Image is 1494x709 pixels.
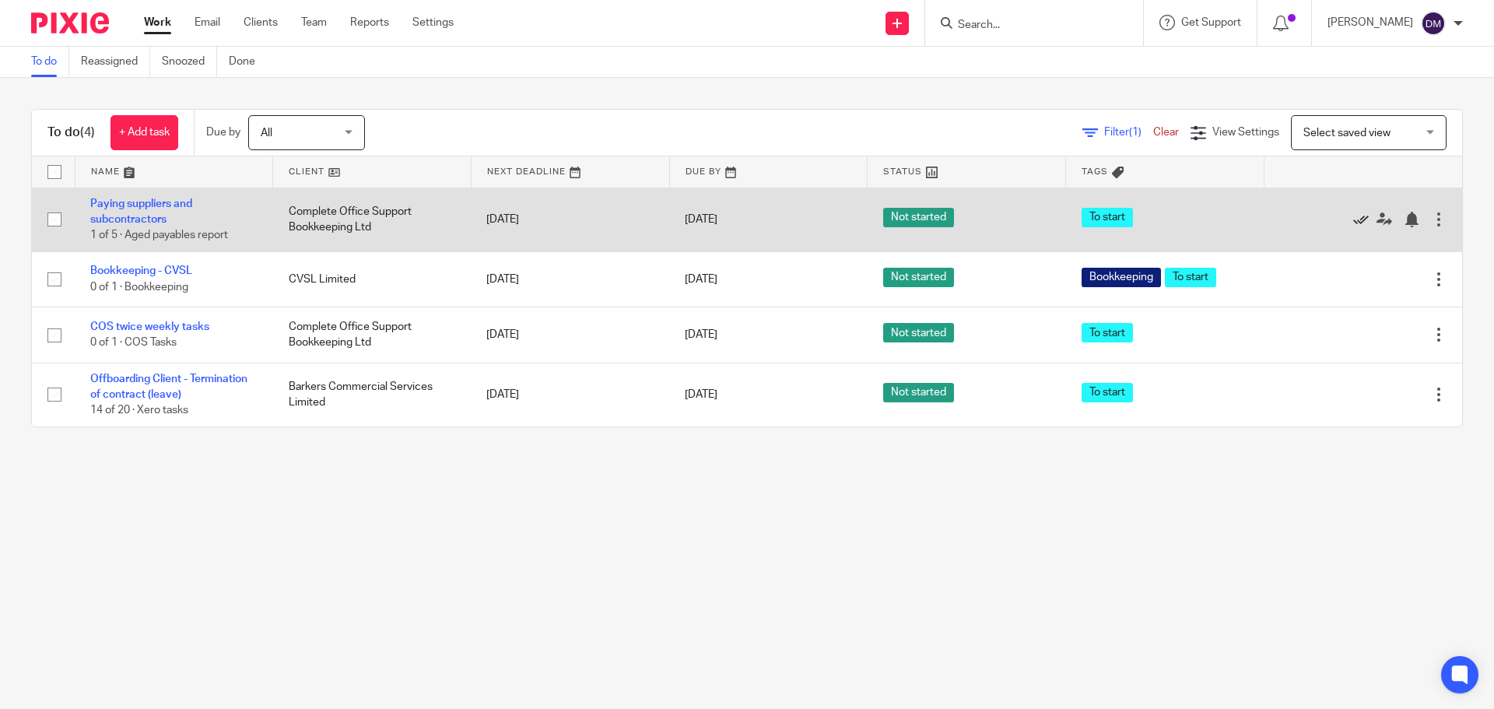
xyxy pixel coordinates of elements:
a: Reports [350,15,389,30]
img: Pixie [31,12,109,33]
a: Settings [412,15,454,30]
span: To start [1082,323,1133,342]
span: Get Support [1181,17,1241,28]
a: COS twice weekly tasks [90,321,209,332]
a: + Add task [110,115,178,150]
a: Paying suppliers and subcontractors [90,198,192,225]
span: [DATE] [685,274,717,285]
td: [DATE] [471,307,669,363]
td: [DATE] [471,188,669,251]
span: [DATE] [685,389,717,400]
span: Filter [1104,127,1153,138]
a: Team [301,15,327,30]
span: To start [1082,383,1133,402]
span: [DATE] [685,214,717,225]
a: Clients [244,15,278,30]
span: 1 of 5 · Aged payables report [90,230,228,240]
td: Complete Office Support Bookkeeping Ltd [273,188,472,251]
span: 14 of 20 · Xero tasks [90,405,188,416]
a: Work [144,15,171,30]
input: Search [956,19,1096,33]
td: Complete Office Support Bookkeeping Ltd [273,307,472,363]
span: Bookkeeping [1082,268,1161,287]
a: Clear [1153,127,1179,138]
img: svg%3E [1421,11,1446,36]
a: Done [229,47,267,77]
span: Not started [883,323,954,342]
span: Tags [1082,167,1108,176]
span: [DATE] [685,329,717,340]
span: Not started [883,383,954,402]
a: Mark as done [1353,212,1377,227]
a: Email [195,15,220,30]
a: To do [31,47,69,77]
h1: To do [47,125,95,141]
span: Not started [883,208,954,227]
a: Reassigned [81,47,150,77]
a: Offboarding Client - Termination of contract (leave) [90,374,247,400]
td: [DATE] [471,251,669,307]
span: Not started [883,268,954,287]
a: Snoozed [162,47,217,77]
p: Due by [206,125,240,140]
td: CVSL Limited [273,251,472,307]
span: (4) [80,126,95,139]
span: 0 of 1 · COS Tasks [90,337,177,348]
a: Bookkeeping - CVSL [90,265,192,276]
span: (1) [1129,127,1142,138]
td: [DATE] [471,363,669,426]
p: [PERSON_NAME] [1327,15,1413,30]
td: Barkers Commercial Services Limited [273,363,472,426]
span: All [261,128,272,139]
span: Select saved view [1303,128,1391,139]
span: 0 of 1 · Bookkeeping [90,282,188,293]
span: To start [1165,268,1216,287]
span: To start [1082,208,1133,227]
span: View Settings [1212,127,1279,138]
